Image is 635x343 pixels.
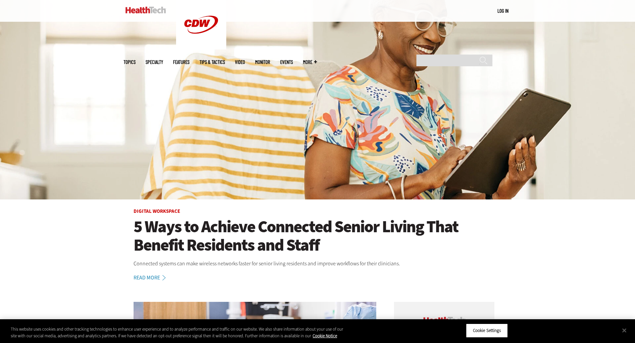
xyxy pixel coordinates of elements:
[134,218,502,254] a: 5 Ways to Achieve Connected Senior Living That Benefit Residents and Staff
[11,326,349,339] div: This website uses cookies and other tracking technologies to enhance user experience and to analy...
[303,60,317,65] span: More
[280,60,293,65] a: Events
[466,324,508,338] button: Cookie Settings
[497,7,508,14] div: User menu
[134,275,173,280] a: Read More
[423,317,465,324] img: cdw insider logo
[497,8,508,14] a: Log in
[146,60,163,65] span: Specialty
[176,44,226,51] a: CDW
[134,208,180,215] a: Digital Workspace
[313,333,337,339] a: More information about your privacy
[617,323,632,338] button: Close
[126,7,166,13] img: Home
[235,60,245,65] a: Video
[134,259,502,268] p: Connected systems can make wireless networks faster for senior living residents and improve workf...
[255,60,270,65] a: MonITor
[200,60,225,65] a: Tips & Tactics
[173,60,189,65] a: Features
[124,60,136,65] span: Topics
